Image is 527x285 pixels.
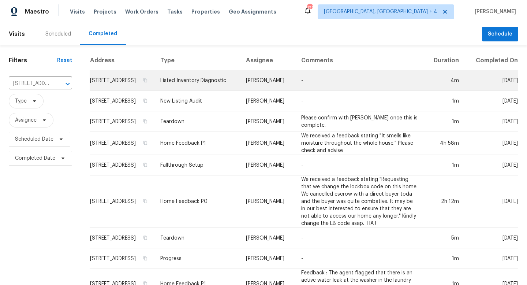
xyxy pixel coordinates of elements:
td: 5m [424,228,465,248]
th: Assignee [240,51,295,70]
button: Open [63,79,73,89]
div: Scheduled [45,30,71,38]
td: [STREET_ADDRESS] [90,132,154,155]
input: Search for an address... [9,78,52,89]
button: Copy Address [142,118,149,125]
td: Teardown [154,228,240,248]
span: [GEOGRAPHIC_DATA], [GEOGRAPHIC_DATA] + 4 [324,8,437,15]
span: Schedule [488,30,512,39]
td: [PERSON_NAME] [240,70,295,91]
span: Assignee [15,116,37,124]
td: [DATE] [465,175,518,228]
td: [STREET_ADDRESS] [90,70,154,91]
td: 1m [424,155,465,175]
td: 4m [424,70,465,91]
span: Tasks [167,9,183,14]
button: Schedule [482,27,518,42]
td: Progress [154,248,240,269]
span: Geo Assignments [229,8,276,15]
h1: Filters [9,57,57,64]
button: Copy Address [142,162,149,168]
div: 121 [307,4,312,12]
span: Work Orders [125,8,158,15]
span: Projects [94,8,116,15]
span: [PERSON_NAME] [472,8,516,15]
td: We received a feedback stating "It smells like moisture throughout the whole house." Please check... [295,132,424,155]
td: [DATE] [465,91,518,111]
td: Please confirm with [PERSON_NAME] once this is complete. [295,111,424,132]
th: Address [90,51,154,70]
td: [DATE] [465,132,518,155]
th: Comments [295,51,424,70]
td: [STREET_ADDRESS] [90,228,154,248]
td: - [295,91,424,111]
span: Visits [9,26,25,42]
td: [PERSON_NAME] [240,228,295,248]
td: [DATE] [465,155,518,175]
th: Completed On [465,51,518,70]
td: [PERSON_NAME] [240,155,295,175]
td: [DATE] [465,248,518,269]
td: Teardown [154,111,240,132]
td: New Listing Audit [154,91,240,111]
td: Home Feedback P1 [154,132,240,155]
button: Copy Address [142,140,149,146]
td: [DATE] [465,70,518,91]
td: [STREET_ADDRESS] [90,248,154,269]
td: - [295,248,424,269]
span: Type [15,97,27,105]
td: [STREET_ADDRESS] [90,91,154,111]
span: Maestro [25,8,49,15]
td: [DATE] [465,228,518,248]
td: [STREET_ADDRESS] [90,155,154,175]
td: We received a feedback stating "Requesting that we change the lockbox code on this home. We cance... [295,175,424,228]
button: Copy Address [142,234,149,241]
span: Properties [191,8,220,15]
div: Completed [89,30,117,37]
td: - [295,228,424,248]
td: Fallthrough Setup [154,155,240,175]
td: - [295,155,424,175]
td: [STREET_ADDRESS] [90,175,154,228]
th: Type [154,51,240,70]
span: Scheduled Date [15,136,53,143]
td: 2h 12m [424,175,465,228]
td: 4h 58m [424,132,465,155]
td: [PERSON_NAME] [240,132,295,155]
button: Copy Address [142,198,149,204]
td: [DATE] [465,111,518,132]
td: [PERSON_NAME] [240,111,295,132]
td: - [295,70,424,91]
div: Reset [57,57,72,64]
td: [STREET_ADDRESS] [90,111,154,132]
td: [PERSON_NAME] [240,91,295,111]
button: Copy Address [142,255,149,262]
td: Home Feedback P0 [154,175,240,228]
td: [PERSON_NAME] [240,248,295,269]
th: Duration [424,51,465,70]
td: Listed Inventory Diagnostic [154,70,240,91]
button: Copy Address [142,77,149,84]
span: Visits [70,8,85,15]
td: 1m [424,111,465,132]
td: 1m [424,248,465,269]
td: 1m [424,91,465,111]
span: Completed Date [15,155,55,162]
td: [PERSON_NAME] [240,175,295,228]
button: Copy Address [142,97,149,104]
